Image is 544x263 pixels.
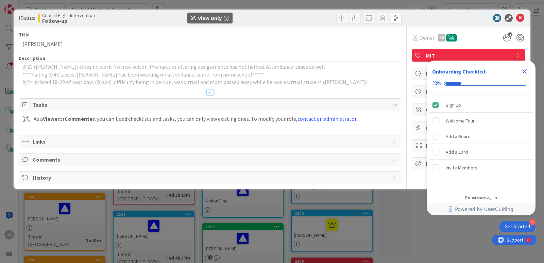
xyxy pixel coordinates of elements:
[22,71,397,79] p: ****Failing 3/4 Classes, [PERSON_NAME] has been working on attendance, came from homeschool*****
[34,115,357,123] div: As a or , you can't add checklists and tasks, you can only view existing ones. To modify your rol...
[432,80,530,86] div: Checklist progress: 20%
[432,67,486,76] div: Onboarding Checklist
[426,142,513,150] span: Mirrors
[14,1,31,9] span: Support
[426,124,513,132] span: Attachments
[446,132,471,141] div: Add a Board
[427,61,535,215] div: Checklist Container
[19,32,30,38] label: Title
[465,195,497,200] div: Do not show again
[446,117,475,125] div: Welcome Tour
[519,66,530,77] div: Close Checklist
[33,137,389,146] span: Links
[429,113,533,128] div: Welcome Tour is incomplete.
[33,101,389,109] span: Tasks
[33,174,389,182] span: History
[455,205,513,213] span: Powered by UserGuiding
[426,69,513,78] span: Dates
[19,55,45,61] span: Description
[426,160,513,168] span: Metrics
[426,87,513,96] span: Block
[33,155,389,164] span: Comments
[65,115,95,122] b: Commenter
[446,148,468,156] div: Add a Card
[34,3,38,8] div: 9+
[42,13,95,18] span: Central High - Intervention
[438,34,445,42] div: kc
[426,51,513,60] span: MIT
[297,115,356,122] a: contact an administrator
[427,203,535,215] div: Footer
[430,203,532,215] a: Powered by UserGuiding
[42,18,95,23] b: Follow-up
[19,38,401,50] input: type card name here...
[499,221,535,232] div: Open Get Started checklist, remaining modules: 4
[419,34,435,42] span: Owner
[426,105,513,114] span: Custom Fields
[429,98,533,113] div: Sign Up is complete.
[505,223,530,230] div: Get Started
[427,95,535,191] div: Checklist items
[22,78,397,86] p: 9/24: missed 18-20 of past days (Black), difficulty being in person, was virtual and mom passed a...
[432,80,441,86] div: 20%
[429,129,533,144] div: Add a Board is incomplete.
[429,160,533,175] div: Invite Members is incomplete.
[24,15,35,21] b: 2218
[446,164,477,172] div: Invite Members
[508,32,512,37] span: 1
[19,14,35,22] span: ID
[446,101,461,109] div: Sign Up
[198,14,222,22] div: View Only
[429,145,533,160] div: Add a Card is incomplete.
[43,115,60,122] b: Viewer
[529,219,535,225] div: 4
[22,63,397,71] p: 9/23 ([PERSON_NAME])-Does no work. No motivation. Prompts or altering assignments has not helped....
